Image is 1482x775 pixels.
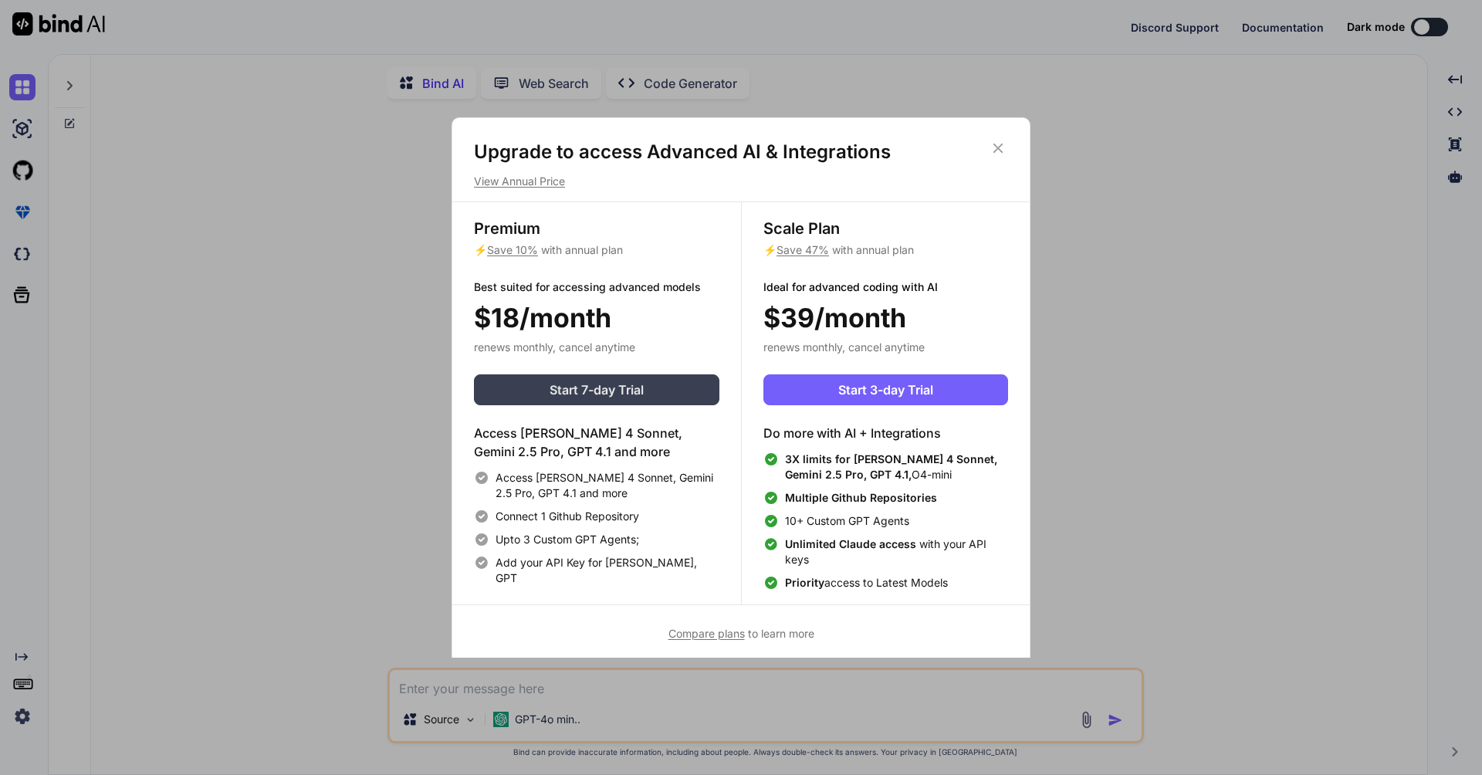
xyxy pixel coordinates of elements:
span: renews monthly, cancel anytime [474,340,635,354]
p: View Annual Price [474,174,1008,189]
button: Start 3-day Trial [763,374,1008,405]
span: O4-mini [785,452,1008,482]
h3: Premium [474,218,719,239]
p: Best suited for accessing advanced models [474,279,719,295]
span: Upto 3 Custom GPT Agents; [496,532,639,547]
p: ⚡ with annual plan [474,242,719,258]
h4: Do more with AI + Integrations [763,424,1008,442]
span: Compare plans [668,627,745,640]
span: $18/month [474,298,611,337]
h4: Access [PERSON_NAME] 4 Sonnet, Gemini 2.5 Pro, GPT 4.1 and more [474,424,719,461]
span: with your API keys [785,536,1008,567]
span: $39/month [763,298,906,337]
p: Ideal for advanced coding with AI [763,279,1008,295]
span: renews monthly, cancel anytime [763,340,925,354]
span: Unlimited Claude access [785,537,919,550]
span: 3X limits for [PERSON_NAME] 4 Sonnet, Gemini 2.5 Pro, GPT 4.1, [785,452,997,481]
span: Start 3-day Trial [838,381,933,399]
span: Start 7-day Trial [550,381,644,399]
h3: Scale Plan [763,218,1008,239]
h1: Upgrade to access Advanced AI & Integrations [474,140,1008,164]
span: Save 47% [777,243,829,256]
p: ⚡ with annual plan [763,242,1008,258]
span: Access [PERSON_NAME] 4 Sonnet, Gemini 2.5 Pro, GPT 4.1 and more [496,470,719,501]
span: access to Latest Models [785,575,948,591]
span: 10+ Custom GPT Agents [785,513,909,529]
span: Save 10% [487,243,538,256]
span: Priority [785,576,824,589]
span: Add your API Key for [PERSON_NAME], GPT [496,555,719,586]
span: Multiple Github Repositories [785,491,937,504]
span: to learn more [668,627,814,640]
span: Connect 1 Github Repository [496,509,639,524]
button: Start 7-day Trial [474,374,719,405]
